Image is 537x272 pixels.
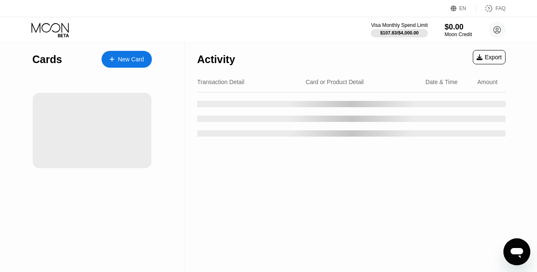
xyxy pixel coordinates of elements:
[451,4,476,13] div: EN
[495,5,506,11] div: FAQ
[473,50,506,64] div: Export
[32,53,62,66] div: Cards
[305,79,364,85] div: Card or Product Detail
[371,22,428,37] div: Visa Monthly Spend Limit$107.83/$4,000.00
[459,5,467,11] div: EN
[445,23,472,37] div: $0.00Moon Credit
[380,30,419,35] div: $107.83 / $4,000.00
[425,79,458,85] div: Date & Time
[445,23,472,32] div: $0.00
[197,79,244,85] div: Transaction Detail
[371,22,428,28] div: Visa Monthly Spend Limit
[503,238,530,265] iframe: Button to launch messaging window
[477,79,498,85] div: Amount
[118,56,144,63] div: New Card
[476,4,506,13] div: FAQ
[477,54,502,61] div: Export
[197,53,235,66] div: Activity
[102,51,152,68] div: New Card
[445,32,472,37] div: Moon Credit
